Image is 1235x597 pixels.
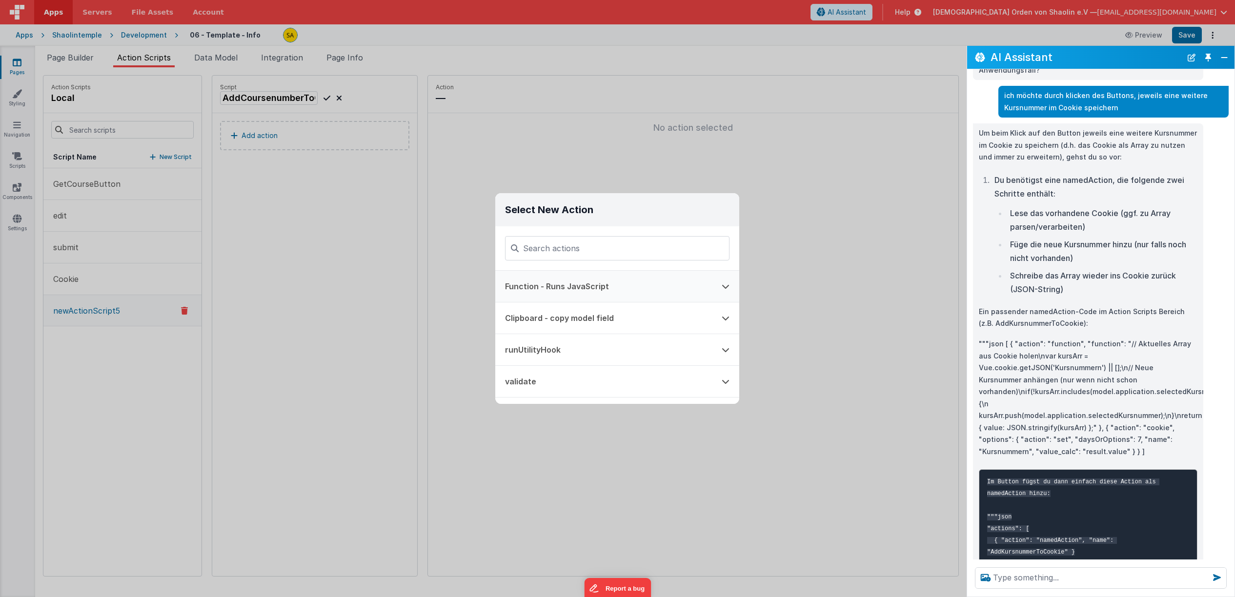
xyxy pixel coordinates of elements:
[979,127,1197,163] p: Um beim Klick auf den Button jeweils eine weitere Kursnummer im Cookie zu speichern (d.h. das Coo...
[1201,51,1215,64] button: Toggle Pin
[979,306,1197,330] p: Ein passender namedAction-Code im Action Scripts Bereich (z.B. AddKursnummerToCookie):
[979,338,1197,458] p: """json [ { "action": "function", "function": "// Aktuelles Array aus Cookie holen\nvar kursArr =...
[1218,51,1231,64] button: Close
[495,302,712,334] button: Clipboard - copy model field
[495,366,712,397] button: validate
[495,271,712,302] button: Function - Runs JavaScript
[992,173,1197,296] li: Du benötigst eine namedAction, die folgende zwei Schritte enthält:
[1007,269,1197,296] li: Schreibe das Array wieder ins Cookie zurück (JSON-String)
[1007,206,1197,234] li: Lese das vorhandene Cookie (ggf. zu Array parsen/verarbeiten)
[1007,238,1197,265] li: Füge die neue Kursnummer hinzu (nur falls noch nicht vorhanden)
[987,478,1159,567] code: Im Button fügst du dann einfach diese Action als namedAction hinzu: """json "actions": [ { "actio...
[495,398,712,429] button: cookie - set
[1004,90,1223,114] p: ich möchte durch klicken des Buttons, jeweils eine weitere Kursnummer im Cookie speichern
[505,236,729,260] input: Search actions
[495,193,739,226] h3: Select New Action
[495,334,712,365] button: runUtilityHook
[1185,51,1198,64] button: New Chat
[991,51,1182,63] h2: AI Assistant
